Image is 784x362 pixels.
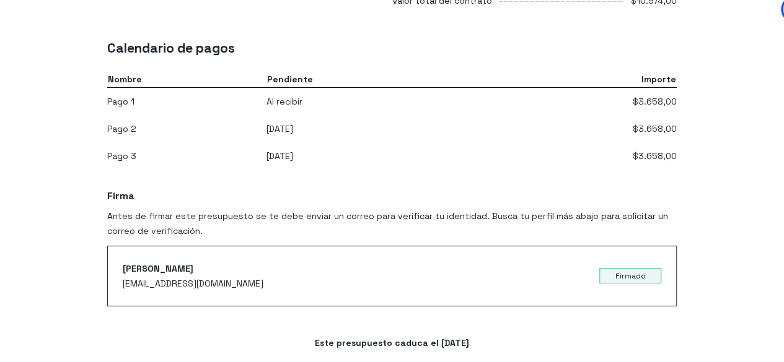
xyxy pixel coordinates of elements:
td: $3.658,00 [478,87,677,115]
div: Firmado [599,268,661,283]
span: [PERSON_NAME] [123,263,193,274]
td: Pago 3 [107,142,266,170]
th: Nombre [107,71,266,88]
span: [EMAIL_ADDRESS][DOMAIN_NAME] [123,278,263,289]
td: Pago 1 [107,87,266,115]
td: [DATE] [266,142,478,170]
td: $3.658,00 [478,115,677,142]
div: Antes de firmar este presupuesto se te debe enviar un correo para verificar tu identidad. Busca t... [107,189,677,306]
h2: Calendario de pagos [107,36,677,61]
td: [DATE] [266,115,478,142]
th: Importe [478,71,677,88]
div: Este presupuesto caduca el [DATE] [107,335,677,350]
td: Pago 2 [107,115,266,142]
h3: Firma [107,189,677,202]
th: Pendiente [266,71,478,88]
td: $3.658,00 [478,142,677,170]
td: Al recibir [266,87,478,115]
